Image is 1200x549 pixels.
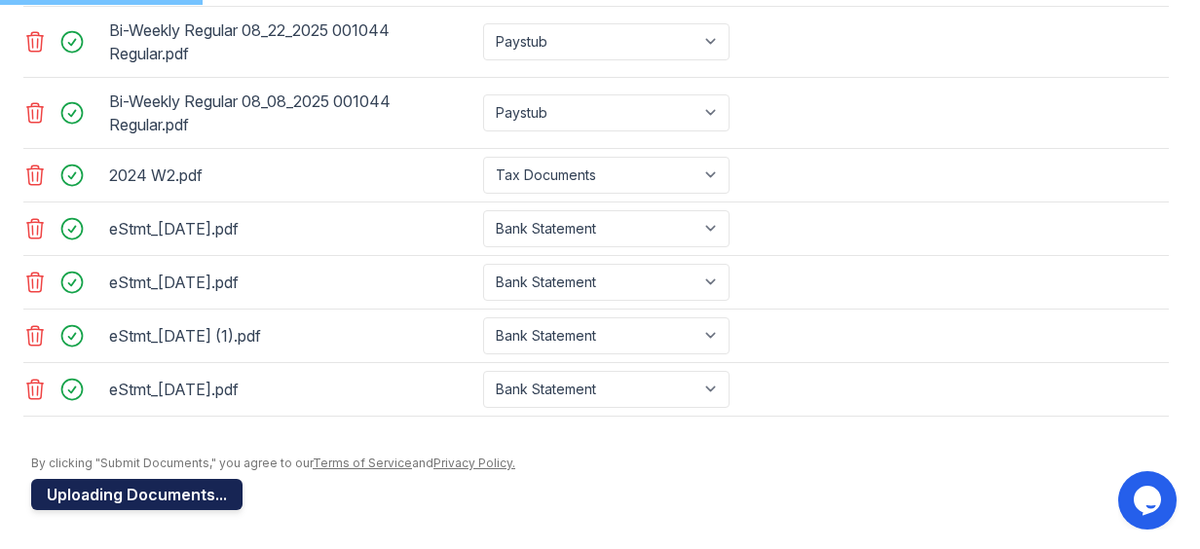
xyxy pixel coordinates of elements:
div: eStmt_[DATE] (1).pdf [109,320,475,351]
div: Bi-Weekly Regular 08_22_2025 001044 Regular.pdf [109,15,475,69]
a: Terms of Service [313,456,412,470]
div: eStmt_[DATE].pdf [109,374,475,405]
div: By clicking "Submit Documents," you agree to our and [31,456,1169,471]
div: eStmt_[DATE].pdf [109,213,475,244]
button: Uploading Documents... [31,479,243,510]
div: Bi-Weekly Regular 08_08_2025 001044 Regular.pdf [109,86,475,140]
iframe: chat widget [1118,471,1181,530]
div: 2024 W2.pdf [109,160,475,191]
a: Privacy Policy. [433,456,515,470]
div: eStmt_[DATE].pdf [109,267,475,298]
